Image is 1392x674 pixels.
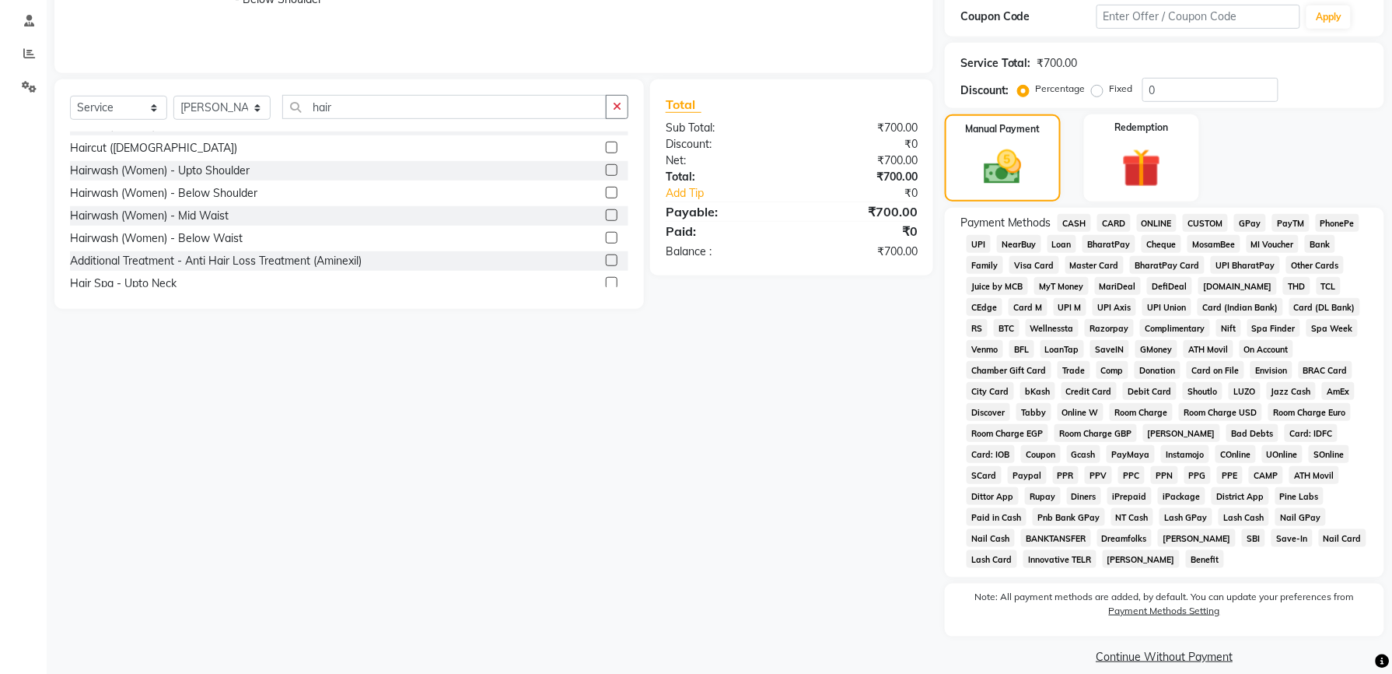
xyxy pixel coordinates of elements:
[1009,340,1034,358] span: BFL
[967,508,1027,526] span: Paid in Cash
[967,340,1003,358] span: Venmo
[960,215,1051,231] span: Payment Methods
[1183,382,1222,400] span: Shoutlo
[1020,382,1055,400] span: bKash
[967,466,1002,484] span: SCard
[1151,466,1178,484] span: PPN
[792,153,929,169] div: ₹700.00
[654,222,792,240] div: Paid:
[1137,214,1177,232] span: ONLINE
[792,120,929,136] div: ₹700.00
[1093,298,1136,316] span: UPI Axis
[967,550,1017,568] span: Lash Card
[1054,298,1087,316] span: UPI M
[1109,604,1220,618] label: Payment Methods Setting
[1216,319,1241,337] span: Nift
[1009,298,1047,316] span: Card M
[1316,214,1360,232] span: PhonePe
[1037,55,1078,72] div: ₹700.00
[1319,529,1367,547] span: Nail Card
[1135,340,1177,358] span: GMoney
[1090,340,1129,358] span: SaveIN
[994,319,1020,337] span: BTC
[1058,214,1091,232] span: CASH
[792,202,929,221] div: ₹700.00
[1187,235,1240,253] span: MosamBee
[1058,403,1104,421] span: Online W
[948,649,1381,665] a: Continue Without Payment
[1179,403,1262,421] span: Room Charge USD
[1021,529,1091,547] span: BANKTANSFER
[654,169,792,185] div: Total:
[1317,277,1341,295] span: TCL
[1283,277,1310,295] span: THD
[792,136,929,153] div: ₹0
[1211,256,1280,274] span: UPI BharatPay
[1118,466,1145,484] span: PPC
[1085,466,1112,484] span: PPV
[1008,466,1047,484] span: Paypal
[1096,361,1129,379] span: Comp
[70,140,237,156] div: Haircut ([DEMOGRAPHIC_DATA])
[972,146,1034,189] img: _cash.svg
[1217,466,1243,484] span: PPE
[1249,466,1283,484] span: CAMP
[1110,403,1173,421] span: Room Charge
[282,95,607,119] input: Search or Scan
[967,319,988,337] span: RS
[1212,487,1269,505] span: District App
[1107,445,1155,463] span: PayMaya
[1275,487,1324,505] span: Pine Labs
[1262,445,1303,463] span: UOnline
[1159,508,1212,526] span: Lash GPay
[1285,424,1338,442] span: Card: IDFC
[1085,319,1134,337] span: Razorpay
[1107,487,1152,505] span: iPrepaid
[1034,277,1089,295] span: MyT Money
[967,487,1019,505] span: Dittor App
[1142,298,1191,316] span: UPI Union
[70,253,362,269] div: Additional Treatment - Anti Hair Loss Treatment (Aminexil)
[792,222,929,240] div: ₹0
[967,445,1015,463] span: Card: IOB
[1023,550,1096,568] span: Innovative TELR
[1058,361,1090,379] span: Trade
[1184,340,1233,358] span: ATH Movil
[1158,487,1205,505] span: iPackage
[1135,361,1180,379] span: Donation
[1061,382,1117,400] span: Credit Card
[654,185,814,202] a: Add Tip
[1187,361,1244,379] span: Card on File
[967,298,1002,316] span: CEdge
[1016,403,1051,421] span: Tabby
[1275,508,1326,526] span: Nail GPay
[967,403,1010,421] span: Discover
[1229,382,1261,400] span: LUZO
[1123,382,1177,400] span: Debit Card
[1115,121,1169,135] label: Redemption
[1289,298,1361,316] span: Card (DL Bank)
[1054,424,1137,442] span: Room Charge GBP
[654,202,792,221] div: Payable:
[1242,529,1265,547] span: SBI
[1219,508,1269,526] span: Lash Cash
[1271,529,1313,547] span: Save-In
[960,82,1009,99] div: Discount:
[1306,5,1351,29] button: Apply
[1322,382,1355,400] span: AmEx
[1198,277,1277,295] span: [DOMAIN_NAME]
[1067,487,1102,505] span: Diners
[666,97,701,113] span: Total
[1309,445,1349,463] span: SOnline
[960,9,1096,25] div: Coupon Code
[70,163,250,179] div: Hairwash (Women) - Upto Shoulder
[1041,340,1085,358] span: LoanTap
[1103,550,1180,568] span: [PERSON_NAME]
[967,256,1003,274] span: Family
[1111,508,1154,526] span: NT Cash
[1097,214,1131,232] span: CARD
[1268,403,1351,421] span: Room Charge Euro
[1186,550,1224,568] span: Benefit
[1286,256,1344,274] span: Other Cards
[967,277,1028,295] span: Juice by MCB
